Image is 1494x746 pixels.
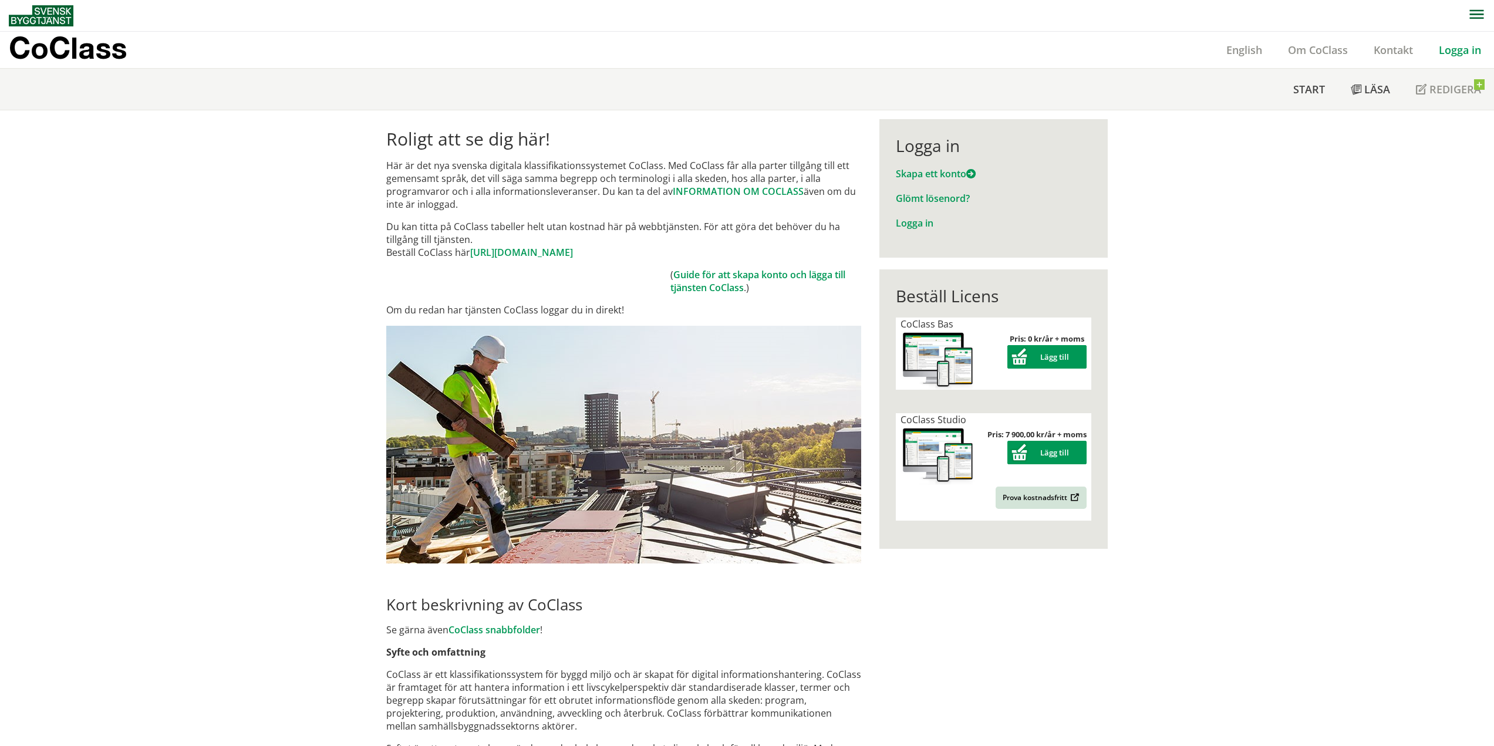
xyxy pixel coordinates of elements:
[1280,69,1338,110] a: Start
[1068,493,1080,502] img: Outbound.png
[386,623,861,636] p: Se gärna även !
[1338,69,1403,110] a: Läsa
[386,159,861,211] p: Här är det nya svenska digitala klassifikationssystemet CoClass. Med CoClass får alla parter till...
[896,192,970,205] a: Glömt lösenord?
[448,623,540,636] a: CoClass snabbfolder
[670,268,861,294] td: ( .)
[996,487,1087,509] a: Prova kostnadsfritt
[386,220,861,259] p: Du kan titta på CoClass tabeller helt utan kostnad här på webbtjänsten. För att göra det behöver ...
[896,136,1091,156] div: Logga in
[386,668,861,733] p: CoClass är ett klassifikationssystem för byggd miljö och är skapat för digital informationshanter...
[670,268,845,294] a: Guide för att skapa konto och lägga till tjänsten CoClass
[386,595,861,614] h2: Kort beskrivning av CoClass
[1426,43,1494,57] a: Logga in
[470,246,573,259] a: [URL][DOMAIN_NAME]
[1361,43,1426,57] a: Kontakt
[1275,43,1361,57] a: Om CoClass
[386,129,861,150] h1: Roligt att se dig här!
[386,646,485,659] strong: Syfte och omfattning
[1007,447,1087,458] a: Lägg till
[896,286,1091,306] div: Beställ Licens
[1007,352,1087,362] a: Lägg till
[901,426,976,485] img: coclass-license.jpg
[9,5,73,26] img: Svensk Byggtjänst
[386,303,861,316] p: Om du redan har tjänsten CoClass loggar du in direkt!
[1213,43,1275,57] a: English
[896,217,933,229] a: Logga in
[1364,82,1390,96] span: Läsa
[1007,441,1087,464] button: Lägg till
[901,413,966,426] span: CoClass Studio
[901,318,953,330] span: CoClass Bas
[1010,333,1084,344] strong: Pris: 0 kr/år + moms
[9,41,127,55] p: CoClass
[901,330,976,390] img: coclass-license.jpg
[987,429,1087,440] strong: Pris: 7 900,00 kr/år + moms
[896,167,976,180] a: Skapa ett konto
[1293,82,1325,96] span: Start
[1007,345,1087,369] button: Lägg till
[673,185,804,198] a: INFORMATION OM COCLASS
[386,326,861,563] img: login.jpg
[9,32,152,68] a: CoClass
